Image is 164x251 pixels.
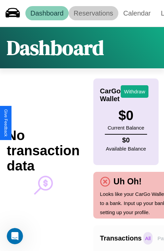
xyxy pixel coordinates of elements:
[110,177,145,186] h4: Uh Oh!
[69,6,118,20] a: Reservations
[3,109,8,137] div: Give Feedback
[7,34,104,62] h1: Dashboard
[100,234,142,242] h4: Transactions
[118,6,156,20] a: Calendar
[108,123,144,132] p: Current Balance
[100,87,121,103] h4: CarGo Wallet
[106,136,146,144] h4: $ 0
[106,144,146,153] p: Available Balance
[25,6,69,20] a: Dashboard
[143,232,153,245] p: All
[7,128,80,174] h2: No transaction data
[7,228,23,244] iframe: Intercom live chat
[121,85,149,98] button: Withdraw
[108,108,144,123] h3: $ 0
